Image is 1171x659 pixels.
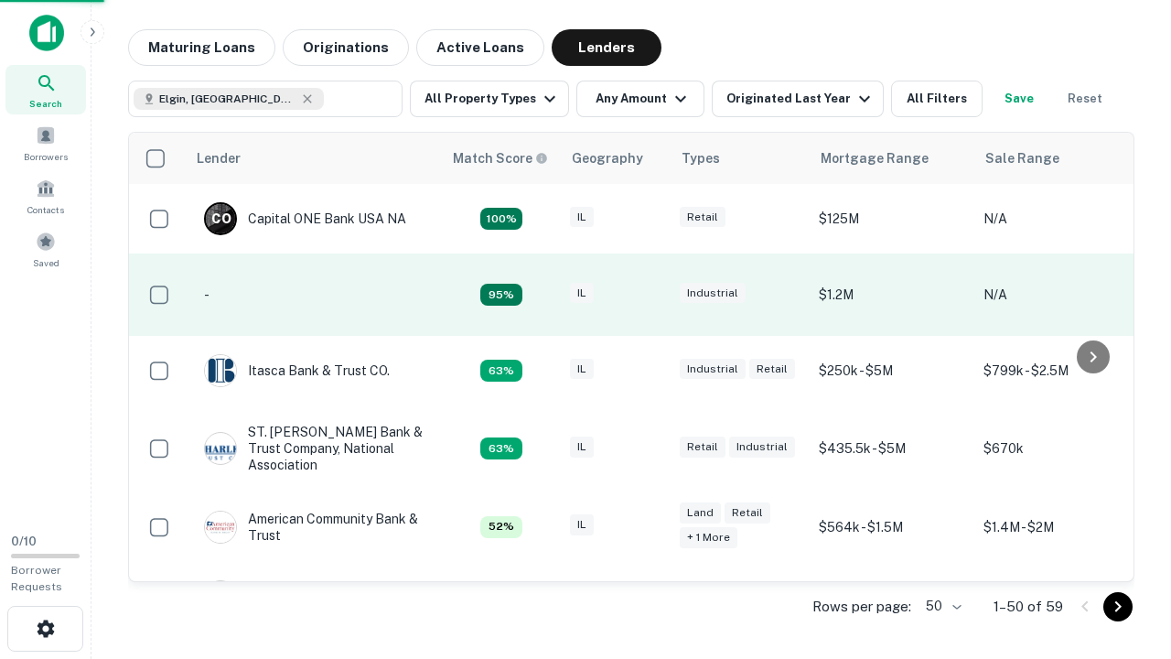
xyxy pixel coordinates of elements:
[891,81,983,117] button: All Filters
[283,29,409,66] button: Originations
[480,284,522,306] div: Capitalize uses an advanced AI algorithm to match your search with the best lender. The match sco...
[680,527,737,548] div: + 1 more
[990,81,1048,117] button: Save your search to get updates of matches that match your search criteria.
[1103,592,1133,621] button: Go to next page
[204,202,406,235] div: Capital ONE Bank USA NA
[480,516,522,538] div: Capitalize uses an advanced AI algorithm to match your search with the best lender. The match sco...
[11,535,37,548] span: 0 / 10
[29,15,64,51] img: capitalize-icon.png
[570,207,594,228] div: IL
[680,359,746,380] div: Industrial
[729,437,795,458] div: Industrial
[480,360,522,382] div: Capitalize uses an advanced AI algorithm to match your search with the best lender. The match sco...
[442,133,561,184] th: Capitalize uses an advanced AI algorithm to match your search with the best lender. The match sco...
[810,184,974,254] td: $125M
[410,81,569,117] button: All Property Types
[186,133,442,184] th: Lender
[726,88,876,110] div: Originated Last Year
[29,96,62,111] span: Search
[205,355,236,386] img: picture
[821,147,929,169] div: Mortgage Range
[812,596,911,618] p: Rows per page:
[974,133,1139,184] th: Sale Range
[725,502,770,524] div: Retail
[974,184,1139,254] td: N/A
[985,147,1059,169] div: Sale Range
[197,147,241,169] div: Lender
[570,283,594,304] div: IL
[682,147,720,169] div: Types
[5,171,86,221] a: Contacts
[810,133,974,184] th: Mortgage Range
[416,29,544,66] button: Active Loans
[570,514,594,535] div: IL
[480,208,522,230] div: Capitalize uses an advanced AI algorithm to match your search with the best lender. The match sco...
[205,581,236,612] img: picture
[128,29,275,66] button: Maturing Loans
[159,91,296,107] span: Elgin, [GEOGRAPHIC_DATA], [GEOGRAPHIC_DATA]
[576,81,704,117] button: Any Amount
[24,149,68,164] span: Borrowers
[974,336,1139,405] td: $799k - $2.5M
[204,511,424,544] div: American Community Bank & Trust
[570,359,594,380] div: IL
[749,359,795,380] div: Retail
[1080,513,1171,600] iframe: Chat Widget
[810,336,974,405] td: $250k - $5M
[810,492,974,562] td: $564k - $1.5M
[974,254,1139,336] td: N/A
[680,283,746,304] div: Industrial
[204,580,404,613] div: Republic Bank Of Chicago
[480,438,522,459] div: Capitalize uses an advanced AI algorithm to match your search with the best lender. The match sco...
[671,133,810,184] th: Types
[204,424,424,474] div: ST. [PERSON_NAME] Bank & Trust Company, National Association
[570,437,594,458] div: IL
[919,593,964,620] div: 50
[453,148,544,168] h6: Match Score
[205,433,236,464] img: picture
[810,405,974,492] td: $435.5k - $5M
[204,354,390,387] div: Itasca Bank & Trust CO.
[552,29,661,66] button: Lenders
[205,512,236,543] img: picture
[974,562,1139,632] td: N/A
[1056,81,1114,117] button: Reset
[5,118,86,167] a: Borrowers
[680,502,721,524] div: Land
[810,254,974,336] td: $1.2M
[561,133,671,184] th: Geography
[33,255,59,270] span: Saved
[572,147,643,169] div: Geography
[974,492,1139,562] td: $1.4M - $2M
[11,564,62,593] span: Borrower Requests
[5,224,86,274] a: Saved
[27,202,64,217] span: Contacts
[453,148,548,168] div: Capitalize uses an advanced AI algorithm to match your search with the best lender. The match sco...
[5,65,86,114] a: Search
[211,210,231,229] p: C O
[994,596,1063,618] p: 1–50 of 59
[204,285,209,305] p: -
[680,437,725,458] div: Retail
[680,207,725,228] div: Retail
[974,405,1139,492] td: $670k
[712,81,884,117] button: Originated Last Year
[810,562,974,632] td: $500k - $880.5k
